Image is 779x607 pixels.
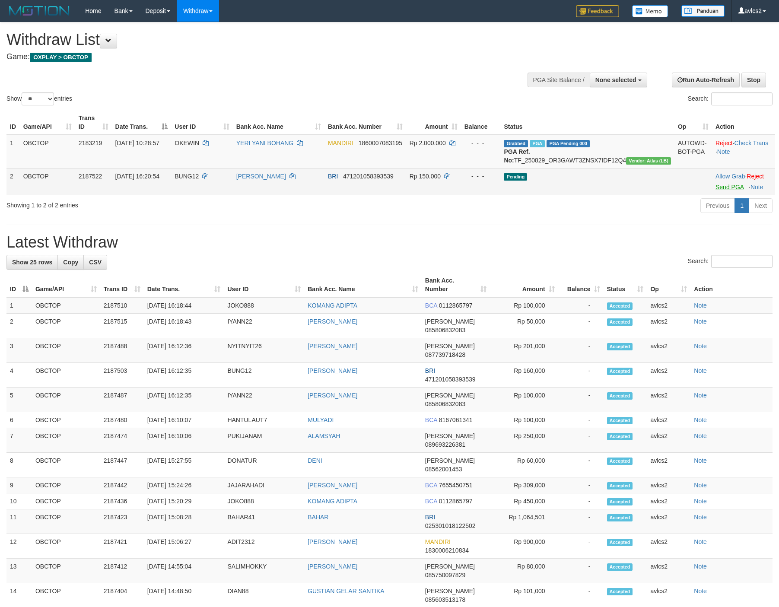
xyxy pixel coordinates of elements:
[558,559,604,583] td: -
[558,534,604,559] td: -
[750,184,763,191] a: Note
[490,428,558,453] td: Rp 250,000
[224,477,304,493] td: JAJARAHADI
[425,367,435,374] span: BRI
[694,538,707,545] a: Note
[144,509,224,534] td: [DATE] 15:08:28
[89,259,102,266] span: CSV
[6,453,32,477] td: 8
[32,338,100,363] td: OBCTOP
[304,273,422,297] th: Bank Acc. Name: activate to sort column ascending
[32,493,100,509] td: OBCTOP
[690,273,773,297] th: Action
[425,392,475,399] span: [PERSON_NAME]
[6,135,20,168] td: 1
[607,498,633,505] span: Accepted
[694,432,707,439] a: Note
[694,457,707,464] a: Note
[688,255,773,268] label: Search:
[308,514,328,521] a: BAHAR
[558,314,604,338] td: -
[79,140,102,146] span: 2183219
[647,314,690,338] td: avlcs2
[604,273,647,297] th: Status: activate to sort column ascending
[712,110,775,135] th: Action
[607,539,633,546] span: Accepted
[694,302,707,309] a: Note
[490,388,558,412] td: Rp 100,000
[6,559,32,583] td: 13
[144,428,224,453] td: [DATE] 16:10:06
[6,363,32,388] td: 4
[425,514,435,521] span: BRI
[100,388,144,412] td: 2187487
[144,477,224,493] td: [DATE] 15:24:26
[425,376,476,383] span: Copy 471201058393539 to clipboard
[6,297,32,314] td: 1
[57,255,84,270] a: Copy
[490,297,558,314] td: Rp 100,000
[490,273,558,297] th: Amount: activate to sort column ascending
[647,273,690,297] th: Op: activate to sort column ascending
[6,428,32,453] td: 7
[308,588,384,594] a: GUSTIAN GELAR SANTIKA
[425,522,476,529] span: Copy 025301018122502 to clipboard
[425,400,465,407] span: Copy 085806832083 to clipboard
[425,588,475,594] span: [PERSON_NAME]
[694,588,707,594] a: Note
[425,466,462,473] span: Copy 08562001453 to clipboard
[22,92,54,105] select: Showentries
[647,493,690,509] td: avlcs2
[324,110,406,135] th: Bank Acc. Number: activate to sort column ascending
[425,302,437,309] span: BCA
[672,73,740,87] a: Run Auto-Refresh
[674,110,712,135] th: Op: activate to sort column ascending
[715,140,733,146] a: Reject
[490,509,558,534] td: Rp 1,064,501
[747,173,764,180] a: Reject
[425,547,469,554] span: Copy 1830006210834 to clipboard
[144,412,224,428] td: [DATE] 16:10:07
[32,428,100,453] td: OBCTOP
[100,453,144,477] td: 2187447
[504,148,530,164] b: PGA Ref. No:
[425,482,437,489] span: BCA
[308,302,357,309] a: KOMANG ADIPTA
[607,343,633,350] span: Accepted
[681,5,725,17] img: panduan.png
[607,433,633,440] span: Accepted
[308,538,357,545] a: [PERSON_NAME]
[647,534,690,559] td: avlcs2
[500,110,674,135] th: Status
[530,140,545,147] span: Marked by avlcs2
[6,509,32,534] td: 11
[741,73,766,87] a: Stop
[328,140,353,146] span: MANDIRI
[32,273,100,297] th: Game/API: activate to sort column ascending
[6,234,773,251] h1: Latest Withdraw
[410,140,446,146] span: Rp 2.000.000
[558,509,604,534] td: -
[100,428,144,453] td: 2187474
[6,273,32,297] th: ID: activate to sort column descending
[647,509,690,534] td: avlcs2
[717,148,730,155] a: Note
[712,168,775,195] td: ·
[100,412,144,428] td: 2187480
[425,498,437,505] span: BCA
[115,173,159,180] span: [DATE] 16:20:54
[734,140,769,146] a: Check Trans
[558,453,604,477] td: -
[425,572,465,578] span: Copy 085750097829 to clipboard
[144,363,224,388] td: [DATE] 16:12:35
[144,559,224,583] td: [DATE] 14:55:04
[308,563,357,570] a: [PERSON_NAME]
[715,184,744,191] a: Send PGA
[410,173,441,180] span: Rp 150.000
[547,140,590,147] span: PGA Pending
[626,157,671,165] span: Vendor URL: https://dashboard.q2checkout.com/secure
[32,453,100,477] td: OBCTOP
[6,255,58,270] a: Show 25 rows
[6,338,32,363] td: 3
[607,514,633,521] span: Accepted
